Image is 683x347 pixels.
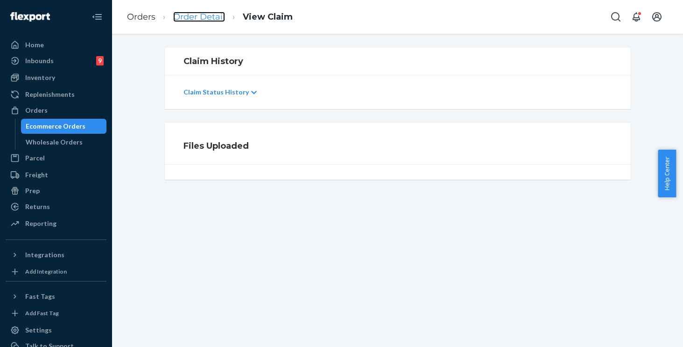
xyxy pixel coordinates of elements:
h1: Claim History [183,55,612,67]
div: Wholesale Orders [26,137,83,147]
button: Open Search Box [606,7,625,26]
a: Freight [6,167,106,182]
a: Orders [127,12,155,22]
a: Add Fast Tag [6,308,106,319]
button: Close Navigation [88,7,106,26]
img: Flexport logo [10,12,50,22]
a: View Claim [243,12,293,22]
a: Add Integration [6,266,106,277]
a: Home [6,37,106,52]
div: Ecommerce Orders [26,122,85,131]
a: Prep [6,183,106,198]
a: Order Detail [173,12,225,22]
a: Replenishments [6,87,106,102]
div: Settings [25,325,52,335]
button: Open account menu [648,7,666,26]
a: Wholesale Orders [21,135,107,150]
div: Reporting [25,219,56,228]
a: Ecommerce Orders [21,119,107,134]
h1: Files Uploaded [183,140,612,152]
div: Parcel [25,153,45,163]
a: Parcel [6,151,106,166]
div: Returns [25,202,50,211]
div: Add Integration [25,267,67,275]
div: Integrations [25,250,64,260]
a: Inbounds9 [6,53,106,68]
span: Support [20,7,53,15]
a: Returns [6,199,106,214]
button: Integrations [6,247,106,262]
button: Help Center [658,150,676,197]
div: Home [25,40,44,50]
div: Inbounds [25,56,54,65]
div: Orders [25,106,48,115]
button: Open notifications [627,7,646,26]
a: Reporting [6,216,106,231]
div: 9 [96,56,104,65]
div: Fast Tags [25,292,55,301]
a: Inventory [6,70,106,85]
a: Orders [6,103,106,118]
div: Add Fast Tag [25,309,59,317]
div: Prep [25,186,40,195]
div: Inventory [25,73,55,82]
a: Settings [6,323,106,338]
div: Replenishments [25,90,75,99]
ol: breadcrumbs [120,3,300,31]
button: Fast Tags [6,289,106,304]
p: Claim Status History [183,87,249,97]
div: Freight [25,170,48,180]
